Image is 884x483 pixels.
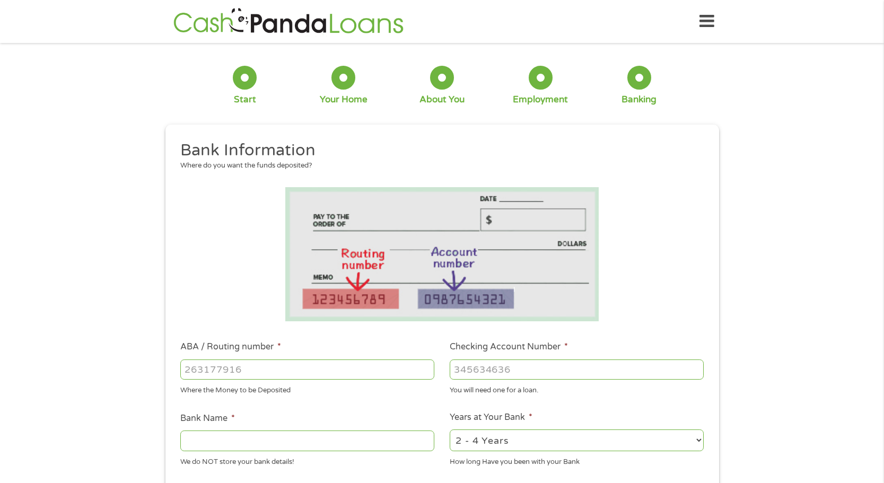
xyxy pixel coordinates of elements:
[180,413,235,424] label: Bank Name
[180,382,434,396] div: Where the Money to be Deposited
[450,412,532,423] label: Years at Your Bank
[170,6,407,37] img: GetLoanNow Logo
[180,140,696,161] h2: Bank Information
[234,94,256,106] div: Start
[450,382,704,396] div: You will need one for a loan.
[180,453,434,467] div: We do NOT store your bank details!
[180,161,696,171] div: Where do you want the funds deposited?
[450,341,568,353] label: Checking Account Number
[180,341,281,353] label: ABA / Routing number
[450,453,704,467] div: How long Have you been with your Bank
[622,94,657,106] div: Banking
[180,359,434,380] input: 263177916
[320,94,367,106] div: Your Home
[513,94,568,106] div: Employment
[419,94,465,106] div: About You
[285,187,599,321] img: Routing number location
[450,359,704,380] input: 345634636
